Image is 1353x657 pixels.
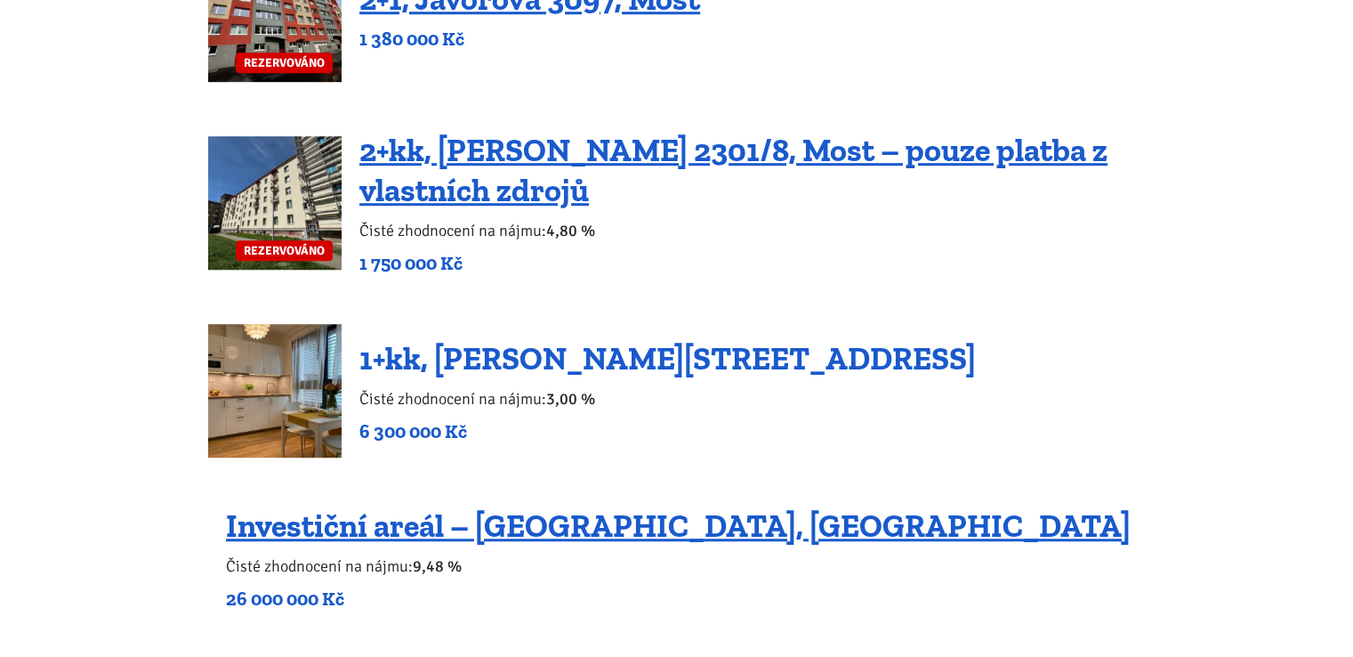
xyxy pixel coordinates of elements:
[226,554,1131,579] p: Čisté zhodnocení na nájmu:
[359,218,1145,243] p: Čisté zhodnocení na nájmu:
[359,386,976,411] p: Čisté zhodnocení na nájmu:
[546,221,595,240] b: 4,80 %
[208,136,342,270] a: REZERVOVÁNO
[359,251,1145,276] p: 1 750 000 Kč
[359,419,976,444] p: 6 300 000 Kč
[226,507,1131,545] a: Investiční areál – [GEOGRAPHIC_DATA], [GEOGRAPHIC_DATA]
[236,240,333,261] span: REZERVOVÁNO
[236,53,333,73] span: REZERVOVÁNO
[359,27,700,52] p: 1 380 000 Kč
[226,587,1131,612] p: 26 000 000 Kč
[359,339,976,377] a: 1+kk, [PERSON_NAME][STREET_ADDRESS]
[413,556,462,576] b: 9,48 %
[546,389,595,409] b: 3,00 %
[359,131,1107,209] a: 2+kk, [PERSON_NAME] 2301/8, Most – pouze platba z vlastních zdrojů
